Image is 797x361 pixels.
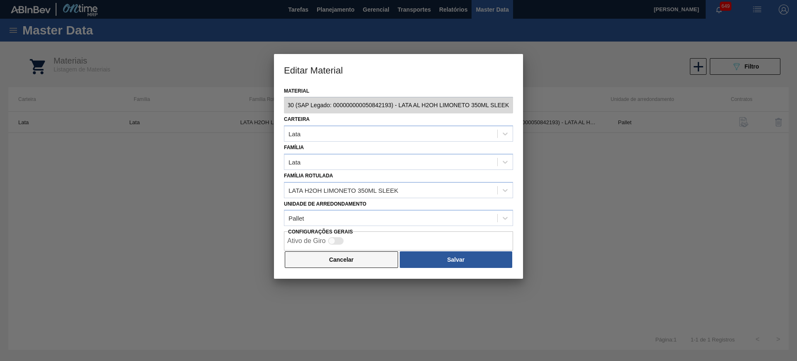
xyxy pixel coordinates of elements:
[274,54,523,86] h3: Editar Material
[284,116,310,122] label: Carteira
[285,251,398,268] button: Cancelar
[400,251,512,268] button: Salvar
[288,187,398,194] div: LATA H2OH LIMONETO 350ML SLEEK
[284,145,304,150] label: Família
[284,173,333,179] label: Família Rotulada
[287,237,325,244] label: Ativo de Giro
[288,130,301,138] div: Lata
[284,201,367,207] label: Unidade de arredondamento
[288,229,353,235] label: Configurações Gerais
[288,158,301,165] div: Lata
[284,85,513,97] label: Material
[288,215,304,222] div: Pallet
